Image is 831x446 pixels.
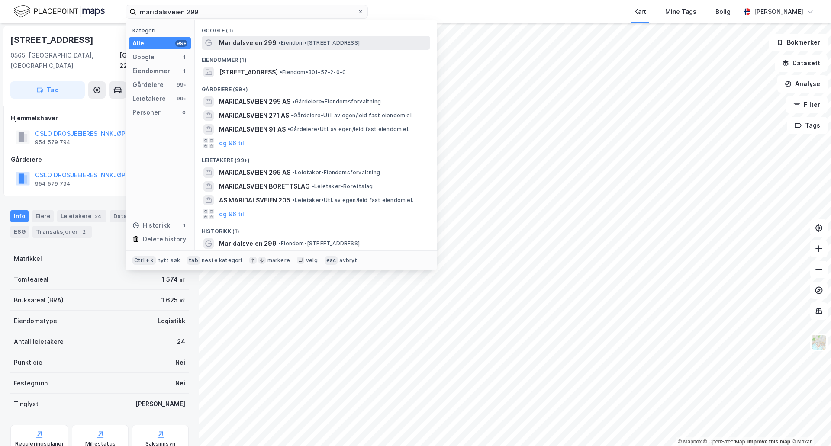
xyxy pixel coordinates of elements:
[291,112,413,119] span: Gårdeiere • Utl. av egen/leid fast eiendom el.
[180,67,187,74] div: 1
[14,274,48,285] div: Tomteareal
[132,52,155,62] div: Google
[219,110,289,121] span: MARIDALSVEIEN 271 AS
[267,257,290,264] div: markere
[136,5,357,18] input: Søk på adresse, matrikkel, gårdeiere, leietakere eller personer
[175,81,187,88] div: 99+
[132,93,166,104] div: Leietakere
[195,150,437,166] div: Leietakere (99+)
[132,107,161,118] div: Personer
[132,80,164,90] div: Gårdeiere
[280,69,282,75] span: •
[158,257,180,264] div: nytt søk
[715,6,731,17] div: Bolig
[312,183,314,189] span: •
[278,39,281,46] span: •
[14,378,48,388] div: Festegrunn
[14,316,57,326] div: Eiendomstype
[219,67,278,77] span: [STREET_ADDRESS]
[195,20,437,36] div: Google (1)
[292,169,380,176] span: Leietaker • Eiendomsforvaltning
[195,50,437,65] div: Eiendommer (1)
[287,126,409,133] span: Gårdeiere • Utl. av egen/leid fast eiendom el.
[219,209,244,219] button: og 96 til
[219,181,310,192] span: MARIDALSVEIEN BORETTSLAG
[132,220,170,231] div: Historikk
[10,226,29,238] div: ESG
[786,96,828,113] button: Filter
[110,210,153,222] div: Datasett
[678,439,702,445] a: Mapbox
[291,112,293,119] span: •
[287,126,290,132] span: •
[180,109,187,116] div: 0
[119,50,189,71] div: [GEOGRAPHIC_DATA], 227/460
[754,6,803,17] div: [PERSON_NAME]
[80,228,88,236] div: 2
[175,378,185,388] div: Nei
[132,27,191,34] div: Kategori
[195,79,437,95] div: Gårdeiere (99+)
[177,337,185,347] div: 24
[93,212,103,221] div: 24
[775,55,828,72] button: Datasett
[219,124,286,135] span: MARIDALSVEIEN 91 AS
[143,234,186,244] div: Delete history
[219,195,290,205] span: AS MARIDALSVEIEN 205
[219,138,244,148] button: og 96 til
[312,183,373,190] span: Leietaker • Borettslag
[161,295,185,305] div: 1 625 ㎡
[777,75,828,93] button: Analyse
[14,337,64,347] div: Antall leietakere
[219,167,290,178] span: MARIDALSVEIEN 295 AS
[35,180,71,187] div: 954 579 794
[57,210,106,222] div: Leietakere
[35,139,71,146] div: 954 579 794
[14,4,105,19] img: logo.f888ab2527a4732fd821a326f86c7f29.svg
[292,169,295,176] span: •
[14,357,42,368] div: Punktleie
[280,69,346,76] span: Eiendom • 301-57-2-0-0
[180,54,187,61] div: 1
[195,221,437,237] div: Historikk (1)
[339,257,357,264] div: avbryt
[132,256,156,265] div: Ctrl + k
[665,6,696,17] div: Mine Tags
[219,96,290,107] span: MARIDALSVEIEN 295 AS
[292,98,381,105] span: Gårdeiere • Eiendomsforvaltning
[787,117,828,134] button: Tags
[11,113,188,123] div: Hjemmelshaver
[10,50,119,71] div: 0565, [GEOGRAPHIC_DATA], [GEOGRAPHIC_DATA]
[14,253,42,264] div: Matrikkel
[292,197,413,204] span: Leietaker • Utl. av egen/leid fast eiendom el.
[135,399,185,409] div: [PERSON_NAME]
[175,357,185,368] div: Nei
[703,439,745,445] a: OpenStreetMap
[10,33,95,47] div: [STREET_ADDRESS]
[187,256,200,265] div: tab
[634,6,646,17] div: Kart
[158,316,185,326] div: Logistikk
[14,295,64,305] div: Bruksareal (BRA)
[10,210,29,222] div: Info
[132,66,170,76] div: Eiendommer
[11,154,188,165] div: Gårdeiere
[175,95,187,102] div: 99+
[811,334,827,350] img: Z
[278,240,360,247] span: Eiendom • [STREET_ADDRESS]
[769,34,828,51] button: Bokmerker
[278,240,281,247] span: •
[202,257,242,264] div: neste kategori
[219,238,277,249] span: Maridalsveien 299
[788,404,831,446] div: Kontrollprogram for chat
[180,222,187,229] div: 1
[788,404,831,446] iframe: Chat Widget
[219,38,277,48] span: Maridalsveien 299
[32,210,54,222] div: Eiere
[162,274,185,285] div: 1 574 ㎡
[306,257,318,264] div: velg
[292,197,295,203] span: •
[32,226,92,238] div: Transaksjoner
[292,98,295,105] span: •
[132,38,144,48] div: Alle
